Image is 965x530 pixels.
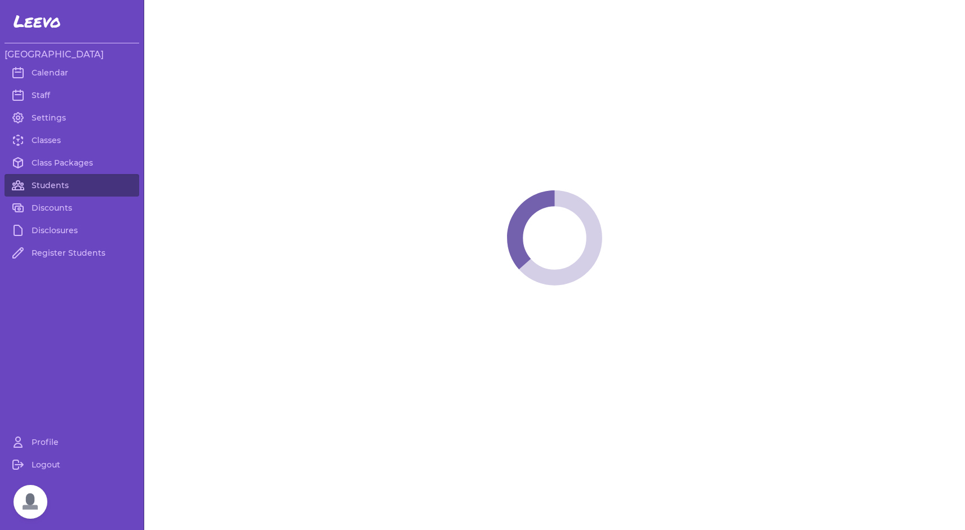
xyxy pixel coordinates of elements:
a: Calendar [5,61,139,84]
h3: [GEOGRAPHIC_DATA] [5,48,139,61]
a: Profile [5,431,139,453]
a: Open chat [14,485,47,519]
a: Logout [5,453,139,476]
a: Settings [5,106,139,129]
a: Register Students [5,242,139,264]
a: Class Packages [5,152,139,174]
a: Disclosures [5,219,139,242]
a: Discounts [5,197,139,219]
span: Leevo [14,11,61,32]
a: Staff [5,84,139,106]
a: Classes [5,129,139,152]
a: Students [5,174,139,197]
